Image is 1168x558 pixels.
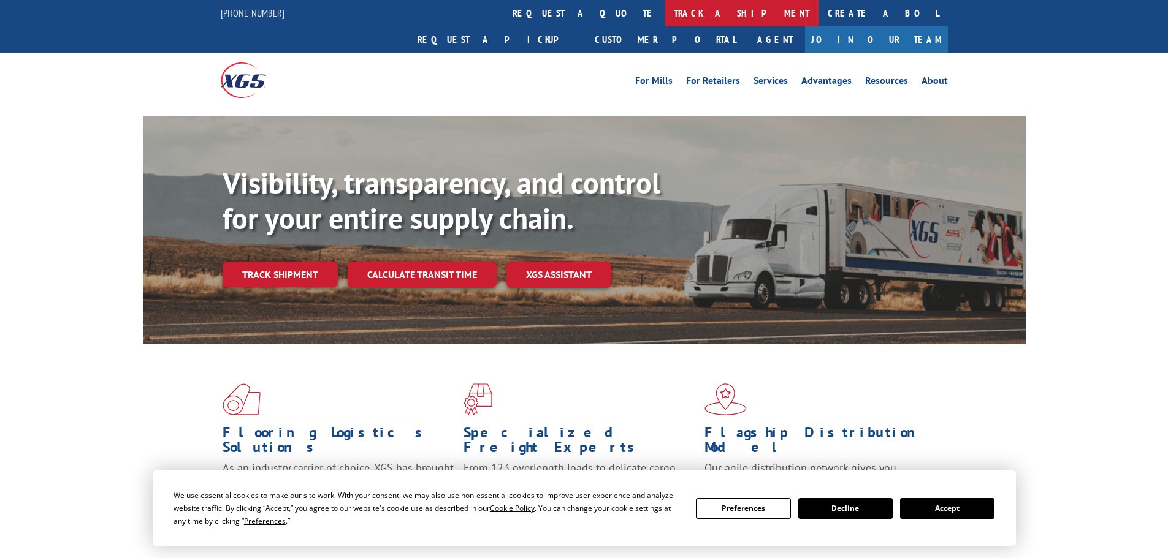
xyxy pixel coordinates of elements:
a: Join Our Team [805,26,948,53]
span: As an industry carrier of choice, XGS has brought innovation and dedication to flooring logistics... [223,461,454,504]
h1: Flooring Logistics Solutions [223,425,454,461]
a: About [922,76,948,89]
a: Services [754,76,788,89]
button: Decline [798,498,893,519]
a: Resources [865,76,908,89]
button: Accept [900,498,994,519]
div: Cookie Consent Prompt [153,470,1016,546]
a: Customer Portal [586,26,745,53]
b: Visibility, transparency, and control for your entire supply chain. [223,164,660,237]
div: We use essential cookies to make our site work. With your consent, we may also use non-essential ... [174,489,681,527]
a: Advantages [801,76,852,89]
img: xgs-icon-total-supply-chain-intelligence-red [223,383,261,415]
button: Preferences [696,498,790,519]
a: Calculate transit time [348,262,497,288]
a: Agent [745,26,805,53]
p: From 123 overlength loads to delicate cargo, our experienced staff knows the best way to move you... [464,461,695,515]
a: For Mills [635,76,673,89]
span: Preferences [244,516,286,526]
a: XGS ASSISTANT [506,262,611,288]
a: Track shipment [223,262,338,287]
img: xgs-icon-flagship-distribution-model-red [704,383,747,415]
img: xgs-icon-focused-on-flooring-red [464,383,492,415]
a: [PHONE_NUMBER] [221,7,284,19]
span: Our agile distribution network gives you nationwide inventory management on demand. [704,461,930,489]
a: For Retailers [686,76,740,89]
h1: Specialized Freight Experts [464,425,695,461]
h1: Flagship Distribution Model [704,425,936,461]
span: Cookie Policy [490,503,535,513]
a: Request a pickup [408,26,586,53]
